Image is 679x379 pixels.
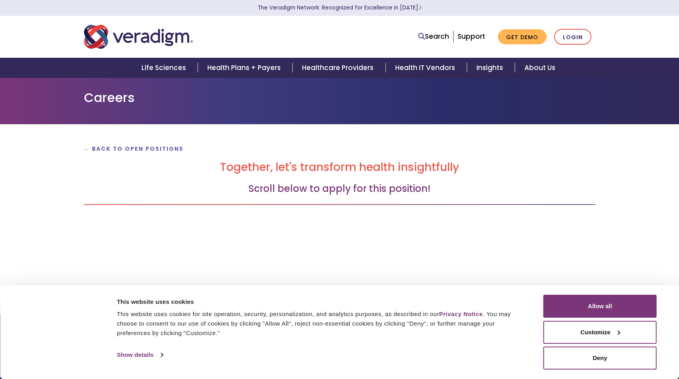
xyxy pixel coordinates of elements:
a: Healthcare Providers [293,58,385,78]
img: Veradigm logo [84,24,193,50]
a: Login [554,29,591,45]
h2: Together, let's transform health insightfully [84,161,595,174]
h1: Careers [84,90,595,105]
a: Life Sciences [132,58,198,78]
button: Allow all [543,295,657,318]
a: Health Plans + Payers [198,58,293,78]
a: Privacy Notice [439,311,483,317]
a: Search [418,31,449,42]
button: Customize [543,321,657,344]
button: Deny [543,347,657,370]
a: Support [457,32,485,41]
a: The Veradigm Network: Recognized for Excellence in [DATE]Learn More [258,4,422,11]
a: Insights [467,58,515,78]
span: Learn More [418,4,422,11]
div: This website uses cookies for site operation, security, personalization, and analytics purposes, ... [117,309,526,338]
h3: Scroll below to apply for this position! [84,183,595,195]
a: Show details [117,349,163,361]
a: Health IT Vendors [386,58,467,78]
a: About Us [515,58,565,78]
a: ← Back to Open Positions [84,145,184,153]
a: Get Demo [498,29,547,45]
div: This website uses cookies [117,297,526,307]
